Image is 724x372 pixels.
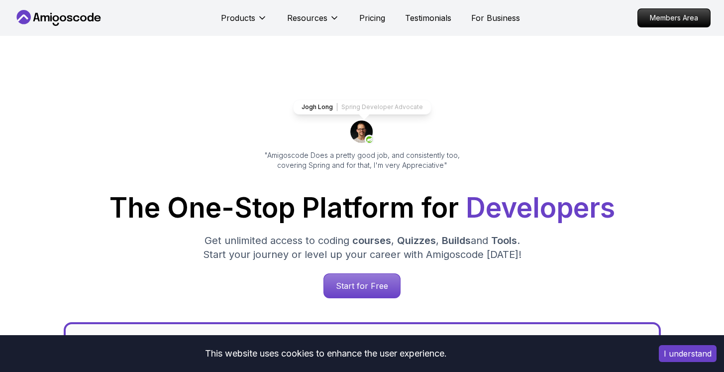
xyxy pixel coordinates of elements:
span: Tools [491,235,517,247]
a: For Business [471,12,520,24]
img: josh long [350,121,374,144]
button: Accept cookies [659,345,717,362]
p: Members Area [638,9,710,27]
p: Spring Developer Advocate [341,103,423,111]
div: This website uses cookies to enhance the user experience. [7,343,644,365]
button: Products [221,12,267,32]
button: Resources [287,12,339,32]
span: Developers [466,191,615,224]
h1: The One-Stop Platform for [22,194,703,222]
p: Resources [287,12,327,24]
p: "Amigoscode Does a pretty good job, and consistently too, covering Spring and for that, I'm very ... [251,150,474,170]
a: Testimonials [405,12,451,24]
a: Start for Free [323,273,401,298]
p: Products [221,12,255,24]
a: Pricing [359,12,385,24]
p: Start for Free [324,274,400,298]
a: Members Area [637,8,711,27]
p: Get unlimited access to coding , , and . Start your journey or level up your career with Amigosco... [195,234,529,261]
span: Quizzes [397,235,436,247]
span: courses [352,235,391,247]
p: Jogh Long [302,103,333,111]
span: Builds [442,235,471,247]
